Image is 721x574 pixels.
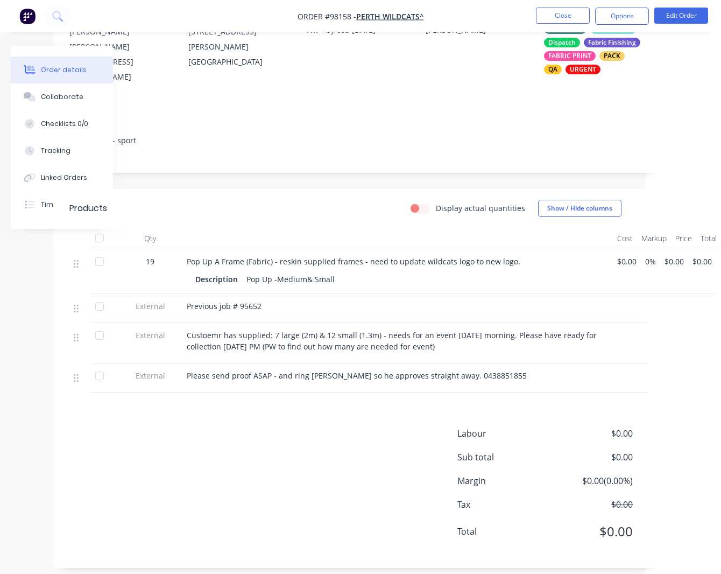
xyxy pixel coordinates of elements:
span: Order #98158 - [298,11,356,22]
span: Sub total [457,451,553,464]
div: Pop Up -Medium& Small [242,271,339,287]
div: pw - acct - sport [69,124,646,157]
span: 19 [146,256,154,267]
span: $0.00 [617,256,637,267]
button: Tracking [11,137,113,164]
label: Display actual quantities [436,202,525,214]
span: $0.00 [553,427,633,440]
span: $0.00 [553,498,633,511]
span: $0.00 [553,522,633,541]
div: Tracking [41,146,70,156]
div: Notes [69,109,646,120]
button: Linked Orders [11,164,113,191]
span: $0.00 [692,256,712,267]
div: FABRIC PRINT [544,51,596,61]
div: Collaborate [41,92,83,102]
div: Markup [637,228,671,249]
button: Close [536,8,590,24]
span: External [122,300,178,312]
div: Total [696,228,721,249]
button: Checklists 0/0 [11,110,113,137]
div: QA [544,65,562,74]
span: Total [457,525,553,538]
button: Options [595,8,649,25]
span: Please send proof ASAP - and ring [PERSON_NAME] so he approves straight away. 0438851855 [187,370,527,381]
a: PERTH WILDCATS^ [356,11,424,22]
div: Linked Orders [41,173,87,183]
button: Order details [11,57,113,83]
div: Checklists 0/0 [41,119,88,129]
div: [STREET_ADDRESS][PERSON_NAME][GEOGRAPHIC_DATA] [188,24,290,69]
span: $0.00 [665,256,684,267]
div: [PERSON_NAME][EMAIL_ADDRESS][DOMAIN_NAME] [69,39,171,85]
div: Order details [41,65,87,75]
div: Timeline [41,200,69,209]
button: Show / Hide columns [538,200,621,217]
div: Description [195,271,242,287]
div: Cost [613,228,637,249]
div: PACK [599,51,625,61]
div: [STREET_ADDRESS][PERSON_NAME] [188,24,290,54]
span: Previous job # 95652 [187,301,261,311]
span: $0.00 [553,451,633,464]
div: Price [671,228,696,249]
button: Collaborate [11,83,113,110]
span: $0.00 ( 0.00 %) [553,474,633,487]
span: Tax [457,498,553,511]
span: External [122,370,178,381]
span: 0% [645,256,656,267]
button: Edit Order [654,8,708,24]
div: [GEOGRAPHIC_DATA] [188,54,290,69]
div: Products [69,202,107,215]
span: External [122,330,178,341]
div: Dispatch [544,38,580,47]
div: URGENT [566,65,600,74]
div: Fabric Finishing [584,38,640,47]
span: Custoemr has supplied: 7 large (2m) & 12 small (1.3m) - needs for an event [DATE] morning. Please... [187,330,599,352]
span: Pop Up A Frame (Fabric) - reskin supplied frames - need to update wildcats logo to new logo. [187,256,520,267]
span: Margin [457,474,553,487]
div: Qty [118,228,182,249]
img: Factory [19,8,36,24]
button: Timeline [11,191,113,218]
span: Labour [457,427,553,440]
